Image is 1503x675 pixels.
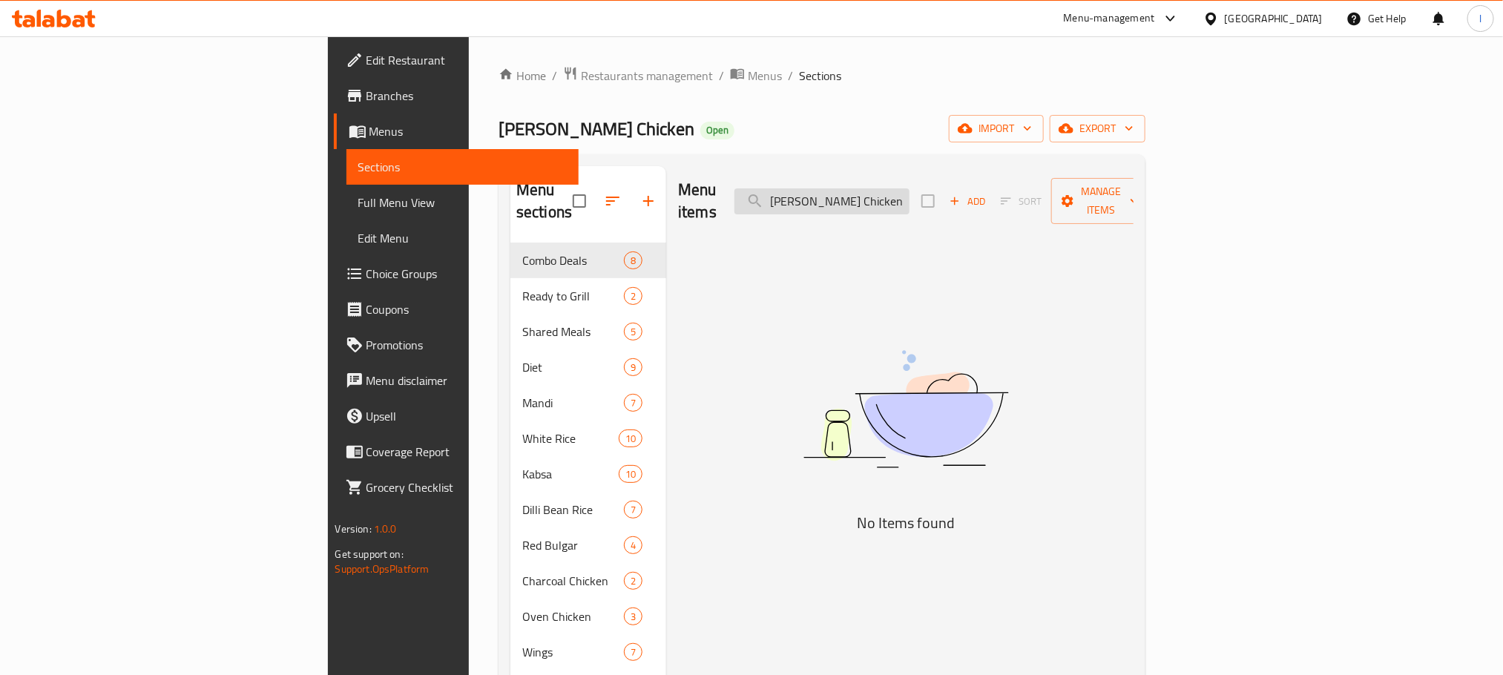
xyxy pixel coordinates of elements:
span: Ready to Grill [522,287,624,305]
a: Support.OpsPlatform [335,559,430,579]
span: 2 [625,574,642,588]
a: Coverage Report [334,434,579,470]
span: Promotions [366,336,567,354]
span: Edit Menu [358,229,567,247]
h2: Menu items [678,179,717,223]
span: 3 [625,610,642,624]
a: Promotions [334,327,579,363]
div: items [624,607,642,625]
span: Coupons [366,300,567,318]
a: Grocery Checklist [334,470,579,505]
div: Menu-management [1064,10,1155,27]
div: items [624,501,642,518]
a: Menus [334,113,579,149]
div: Oven Chicken3 [510,599,666,634]
span: Kabsa [522,465,619,483]
span: Manage items [1063,182,1139,220]
a: Sections [346,149,579,185]
button: export [1050,115,1145,142]
span: Diet [522,358,624,376]
span: 4 [625,539,642,553]
img: dish.svg [720,311,1091,507]
span: Dilli Bean Rice [522,501,624,518]
span: Sort sections [595,183,631,219]
span: l [1479,10,1481,27]
span: Oven Chicken [522,607,624,625]
span: Coverage Report [366,443,567,461]
div: items [624,643,642,661]
div: White Rice [522,429,619,447]
div: Charcoal Chicken2 [510,563,666,599]
div: Mandi7 [510,385,666,421]
a: Menus [730,66,782,85]
a: Edit Menu [346,220,579,256]
div: [GEOGRAPHIC_DATA] [1225,10,1323,27]
span: Upsell [366,407,567,425]
div: Ready to Grill2 [510,278,666,314]
span: export [1062,119,1134,138]
span: Select section first [991,190,1051,213]
span: 1.0.0 [374,519,397,539]
div: items [624,394,642,412]
span: 5 [625,325,642,339]
div: Shared Meals5 [510,314,666,349]
div: Kabsa10 [510,456,666,492]
div: Combo Deals8 [510,243,666,278]
span: import [961,119,1032,138]
span: 7 [625,503,642,517]
span: Choice Groups [366,265,567,283]
div: items [624,251,642,269]
span: Menus [748,67,782,85]
span: Sections [799,67,841,85]
span: Combo Deals [522,251,624,269]
div: items [624,323,642,340]
div: items [619,465,642,483]
span: Shared Meals [522,323,624,340]
button: import [949,115,1044,142]
span: 10 [619,432,642,446]
div: Red Bulgar4 [510,527,666,563]
div: items [624,572,642,590]
span: 7 [625,645,642,659]
span: 10 [619,467,642,481]
span: Grocery Checklist [366,478,567,496]
span: Sections [358,158,567,176]
a: Menu disclaimer [334,363,579,398]
span: Wings [522,643,624,661]
span: Add item [944,190,991,213]
div: items [624,536,642,554]
div: White Rice10 [510,421,666,456]
span: Select all sections [564,185,595,217]
span: Branches [366,87,567,105]
input: search [734,188,910,214]
span: [PERSON_NAME] Chicken [499,112,694,145]
div: items [619,429,642,447]
span: Restaurants management [581,67,713,85]
span: Open [700,124,734,136]
span: Charcoal Chicken [522,572,624,590]
a: Upsell [334,398,579,434]
li: / [719,67,724,85]
nav: breadcrumb [499,66,1145,85]
li: / [788,67,793,85]
span: Edit Restaurant [366,51,567,69]
a: Branches [334,78,579,113]
span: Menu disclaimer [366,372,567,389]
div: Wings7 [510,634,666,670]
span: 8 [625,254,642,268]
a: Full Menu View [346,185,579,220]
span: Add [947,193,987,210]
button: Add section [631,183,666,219]
span: Version: [335,519,372,539]
button: Add [944,190,991,213]
h5: No Items found [720,511,1091,535]
span: 9 [625,360,642,375]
